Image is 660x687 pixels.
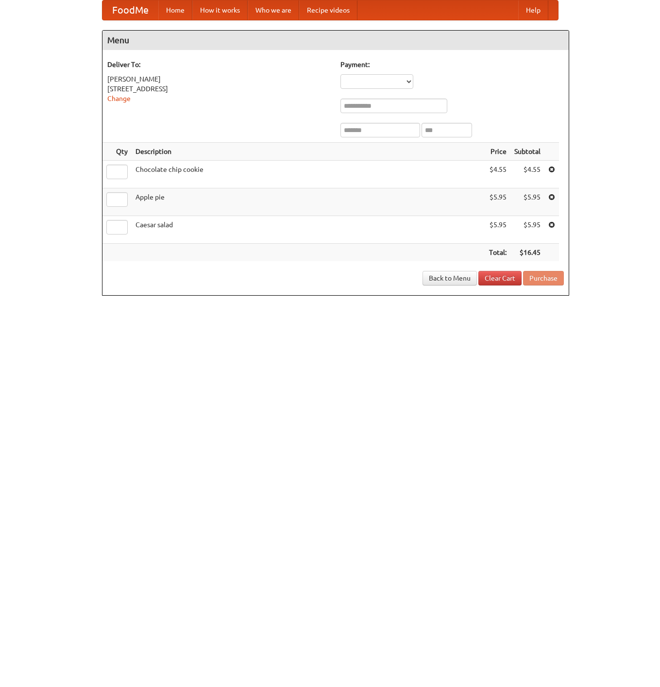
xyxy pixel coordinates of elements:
[299,0,357,20] a: Recipe videos
[485,244,510,262] th: Total:
[485,188,510,216] td: $5.95
[485,216,510,244] td: $5.95
[248,0,299,20] a: Who we are
[107,95,131,102] a: Change
[510,161,544,188] td: $4.55
[523,271,564,285] button: Purchase
[158,0,192,20] a: Home
[107,84,331,94] div: [STREET_ADDRESS]
[102,143,132,161] th: Qty
[485,161,510,188] td: $4.55
[518,0,548,20] a: Help
[132,143,485,161] th: Description
[192,0,248,20] a: How it works
[510,244,544,262] th: $16.45
[485,143,510,161] th: Price
[132,216,485,244] td: Caesar salad
[102,0,158,20] a: FoodMe
[478,271,522,285] a: Clear Cart
[340,60,564,69] h5: Payment:
[510,143,544,161] th: Subtotal
[132,188,485,216] td: Apple pie
[132,161,485,188] td: Chocolate chip cookie
[510,216,544,244] td: $5.95
[107,74,331,84] div: [PERSON_NAME]
[102,31,569,50] h4: Menu
[107,60,331,69] h5: Deliver To:
[423,271,477,285] a: Back to Menu
[510,188,544,216] td: $5.95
